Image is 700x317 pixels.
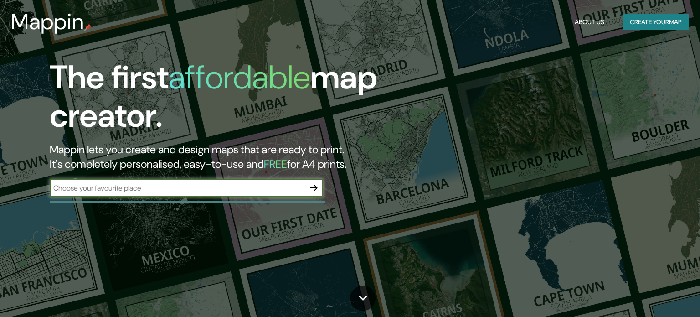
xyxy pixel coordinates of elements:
input: Choose your favourite place [50,183,305,193]
h2: Mappin lets you create and design maps that are ready to print. It's completely personalised, eas... [50,142,400,171]
button: Create yourmap [623,14,689,31]
img: mappin-pin [84,24,92,31]
h5: FREE [264,157,287,171]
h1: affordable [169,56,310,99]
h1: The first map creator. [50,58,400,142]
button: About Us [571,14,608,31]
h3: Mappin [11,9,84,35]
